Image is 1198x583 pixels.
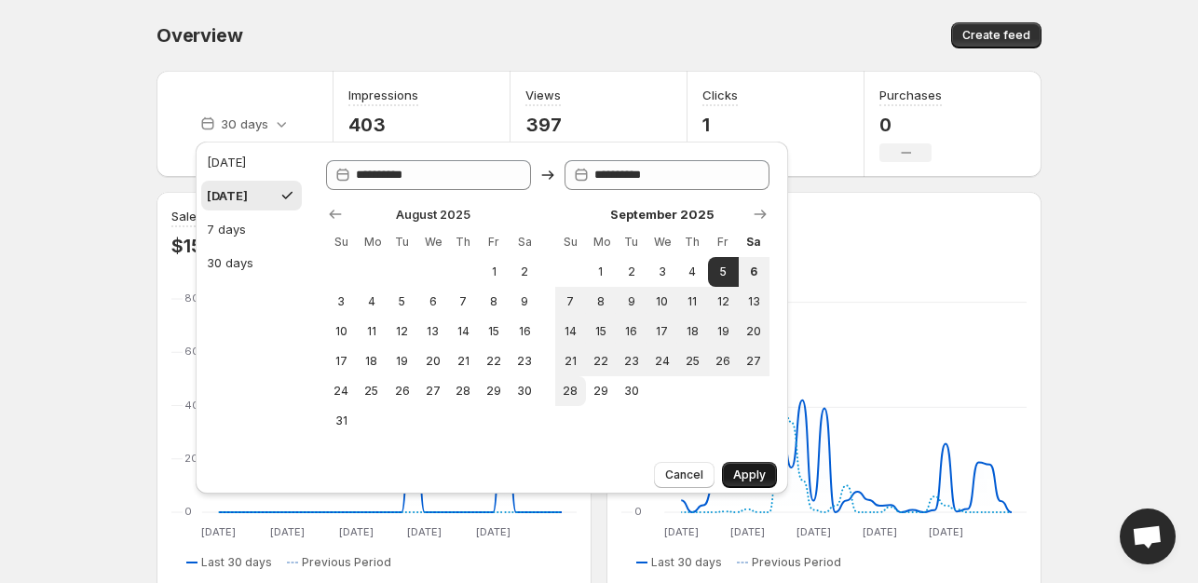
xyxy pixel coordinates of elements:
th: Friday [479,227,510,257]
button: Saturday September 27 2025 [739,346,769,376]
span: 23 [517,354,533,369]
text: [DATE] [664,525,699,538]
button: Sunday August 17 2025 [326,346,357,376]
span: Su [334,235,349,250]
text: 0 [184,505,192,518]
button: 30 days [201,248,302,278]
span: 17 [654,324,670,339]
button: Friday August 22 2025 [479,346,510,376]
span: 8 [593,294,609,309]
button: Monday August 18 2025 [357,346,388,376]
h3: Sales [171,207,203,225]
text: [DATE] [476,525,511,538]
span: 30 [517,384,533,399]
span: 29 [486,384,502,399]
button: Sunday September 21 2025 [555,346,586,376]
p: $159.98 [171,235,243,257]
span: Th [456,235,471,250]
h3: Purchases [879,86,942,104]
span: Overview [157,24,242,47]
text: [DATE] [929,525,963,538]
span: Th [685,235,701,250]
span: 19 [394,354,410,369]
span: 16 [517,324,533,339]
span: Previous Period [752,555,841,570]
div: 7 days [207,220,246,238]
button: Thursday August 28 2025 [448,376,479,406]
span: 12 [715,294,731,309]
span: Previous Period [302,555,391,570]
span: 4 [364,294,380,309]
h3: Views [525,86,561,104]
button: Monday September 15 2025 [586,317,617,346]
button: Monday August 11 2025 [357,317,388,346]
a: Open chat [1120,508,1176,564]
span: 25 [364,384,380,399]
span: 14 [456,324,471,339]
span: 31 [334,414,349,428]
span: 3 [654,264,670,279]
span: 7 [456,294,471,309]
text: [DATE] [339,525,374,538]
button: Saturday September 13 2025 [739,287,769,317]
span: Apply [733,468,766,482]
span: Su [563,235,579,250]
button: Sunday August 24 2025 [326,376,357,406]
span: 7 [563,294,579,309]
span: Fr [486,235,502,250]
button: Monday September 8 2025 [586,287,617,317]
span: 10 [654,294,670,309]
button: Today Saturday September 6 2025 [739,257,769,287]
th: Monday [586,227,617,257]
span: 28 [456,384,471,399]
span: Sa [517,235,533,250]
p: 0 [879,114,942,136]
button: Sunday September 28 2025 [555,376,586,406]
span: 28 [563,384,579,399]
span: 12 [394,324,410,339]
text: 60 [184,345,199,358]
button: Tuesday September 16 2025 [616,317,647,346]
span: Create feed [962,28,1030,43]
span: 11 [685,294,701,309]
span: 24 [334,384,349,399]
button: [DATE] [201,147,302,177]
th: Sunday [555,227,586,257]
text: 0 [634,505,642,518]
span: 14 [563,324,579,339]
text: 40 [184,399,199,412]
span: Last 30 days [651,555,722,570]
span: We [425,235,441,250]
span: Tu [394,235,410,250]
th: Thursday [448,227,479,257]
span: 15 [593,324,609,339]
button: Wednesday September 24 2025 [647,346,677,376]
span: Mo [593,235,609,250]
text: [DATE] [796,525,831,538]
button: Thursday August 14 2025 [448,317,479,346]
span: 5 [394,294,410,309]
h3: Clicks [702,86,738,104]
div: 30 days [207,253,253,272]
button: Wednesday September 3 2025 [647,257,677,287]
span: 9 [623,294,639,309]
span: 4 [685,264,701,279]
span: 6 [425,294,441,309]
span: We [654,235,670,250]
h3: Impressions [348,86,418,104]
span: 2 [623,264,639,279]
button: Sunday August 31 2025 [326,406,357,436]
button: Cancel [654,462,715,488]
button: Thursday August 7 2025 [448,287,479,317]
th: Sunday [326,227,357,257]
span: 27 [746,354,762,369]
button: Wednesday August 13 2025 [417,317,448,346]
text: [DATE] [730,525,765,538]
p: 397 [525,114,584,136]
button: Thursday September 18 2025 [677,317,708,346]
span: 21 [456,354,471,369]
span: 13 [425,324,441,339]
span: Tu [623,235,639,250]
span: 1 [593,264,609,279]
span: 10 [334,324,349,339]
